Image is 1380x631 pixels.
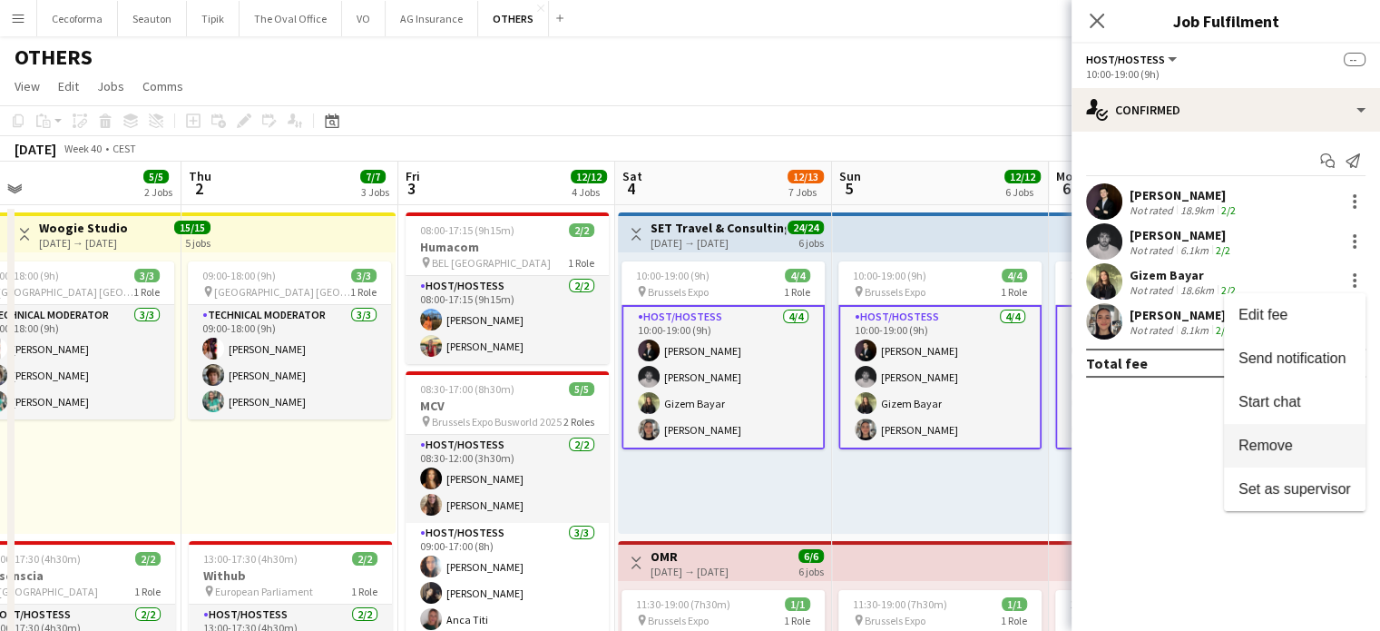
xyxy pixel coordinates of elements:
[1238,350,1346,366] span: Send notification
[1224,468,1365,511] button: Set as supervisor
[1238,307,1287,322] span: Edit fee
[1224,424,1365,468] button: Remove
[1224,337,1365,380] button: Send notification
[1238,394,1300,409] span: Start chat
[1224,293,1365,337] button: Edit fee
[1224,380,1365,424] button: Start chat
[1238,438,1293,453] span: Remove
[1238,481,1351,497] span: Set as supervisor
